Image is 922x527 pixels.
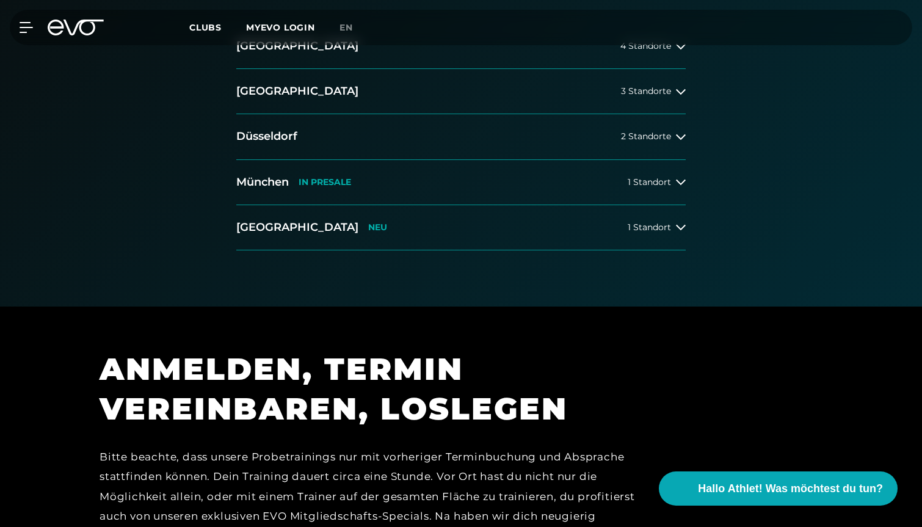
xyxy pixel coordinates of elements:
[299,177,351,187] p: IN PRESALE
[189,22,222,33] span: Clubs
[189,21,246,33] a: Clubs
[621,132,671,141] span: 2 Standorte
[659,471,898,506] button: Hallo Athlet! Was möchtest du tun?
[236,69,686,114] button: [GEOGRAPHIC_DATA]3 Standorte
[339,22,353,33] span: en
[246,22,315,33] a: MYEVO LOGIN
[236,114,686,159] button: Düsseldorf2 Standorte
[236,220,358,235] h2: [GEOGRAPHIC_DATA]
[236,175,289,190] h2: München
[236,205,686,250] button: [GEOGRAPHIC_DATA]NEU1 Standort
[628,223,671,232] span: 1 Standort
[698,481,883,497] span: Hallo Athlet! Was möchtest du tun?
[621,87,671,96] span: 3 Standorte
[100,349,649,429] h1: ANMELDEN, TERMIN VEREINBAREN, LOSLEGEN
[236,129,297,144] h2: Düsseldorf
[339,21,368,35] a: en
[236,160,686,205] button: MünchenIN PRESALE1 Standort
[368,222,387,233] p: NEU
[628,178,671,187] span: 1 Standort
[236,84,358,99] h2: [GEOGRAPHIC_DATA]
